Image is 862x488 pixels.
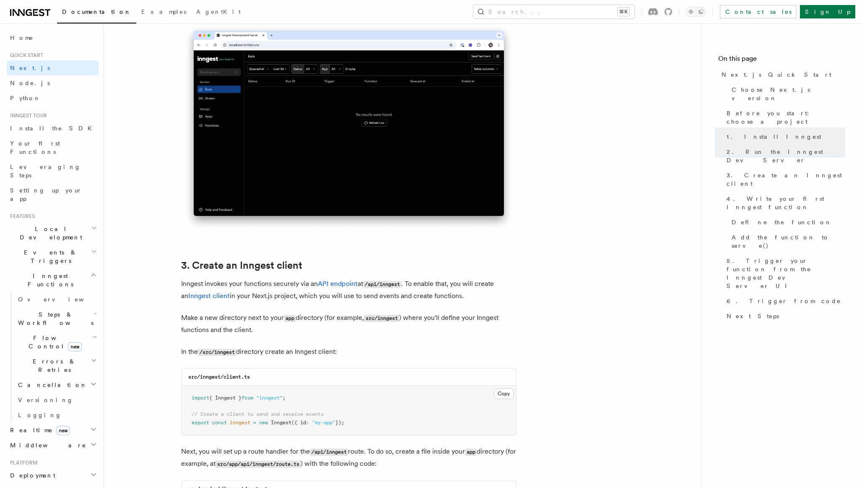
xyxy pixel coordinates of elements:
[727,312,779,320] span: Next Steps
[727,171,845,188] span: 3. Create an Inngest client
[727,132,821,141] span: 1. Install Inngest
[7,159,99,183] a: Leveraging Steps
[312,420,335,426] span: "my-app"
[723,106,845,129] a: Before you start: choose a project
[732,233,845,250] span: Add the function to serve()
[15,307,99,330] button: Steps & Workflows
[800,5,855,18] a: Sign Up
[10,95,41,101] span: Python
[728,215,845,230] a: Define the function
[7,52,43,59] span: Quick start
[181,260,302,271] a: 3. Create an Inngest client
[7,268,99,292] button: Inngest Functions
[722,70,831,79] span: Next.js Quick Start
[7,245,99,268] button: Events & Triggers
[136,3,191,23] a: Examples
[727,109,845,126] span: Before you start: choose a project
[7,183,99,206] a: Setting up your app
[15,310,93,327] span: Steps & Workflows
[259,420,268,426] span: new
[212,420,227,426] span: const
[363,281,401,288] code: /api/inngest
[15,330,99,354] button: Flow Controlnew
[718,67,845,82] a: Next.js Quick Start
[723,144,845,168] a: 2. Run the Inngest Dev Server
[728,230,845,253] a: Add the function to serve()
[7,75,99,91] a: Node.js
[7,213,35,220] span: Features
[10,125,97,132] span: Install the SDK
[720,5,797,18] a: Contact sales
[15,381,87,389] span: Cancellation
[15,392,99,408] a: Versioning
[18,296,104,303] span: Overview
[728,82,845,106] a: Choose Next.js version
[306,420,309,426] span: :
[209,395,241,401] span: { Inngest }
[68,342,82,351] span: new
[241,395,253,401] span: from
[198,349,236,356] code: /src/inngest
[473,5,634,18] button: Search...⌘K
[181,446,517,470] p: Next, you will set up a route handler for the route. To do so, create a file inside your director...
[7,468,99,483] button: Deployment
[10,140,60,155] span: Your first Functions
[732,218,832,226] span: Define the function
[7,438,99,453] button: Middleware
[727,297,841,305] span: 6. Trigger from code
[15,334,92,350] span: Flow Control
[7,272,91,288] span: Inngest Functions
[215,461,301,468] code: src/app/api/inngest/route.ts
[7,91,99,106] a: Python
[727,148,845,164] span: 2. Run the Inngest Dev Server
[181,346,517,358] p: In the directory create an Inngest client:
[18,397,73,403] span: Versioning
[15,377,99,392] button: Cancellation
[7,136,99,159] a: Your first Functions
[188,374,250,380] code: src/inngest/client.ts
[10,80,50,86] span: Node.js
[230,420,250,426] span: inngest
[253,420,256,426] span: =
[10,34,34,42] span: Home
[15,408,99,423] a: Logging
[283,395,286,401] span: ;
[196,8,241,15] span: AgentKit
[335,420,344,426] span: });
[62,8,131,15] span: Documentation
[291,420,306,426] span: ({ id
[7,248,91,265] span: Events & Triggers
[364,315,399,322] code: src/inngest
[191,3,246,23] a: AgentKit
[318,280,358,288] a: API endpoint
[7,221,99,245] button: Local Development
[7,121,99,136] a: Install the SDK
[7,423,99,438] button: Realtimenew
[723,309,845,324] a: Next Steps
[181,278,517,302] p: Inngest invokes your functions securely via an at . To enable that, you will create an in your Ne...
[7,441,86,449] span: Middleware
[727,195,845,211] span: 4. Write your first Inngest function
[723,129,845,144] a: 1. Install Inngest
[256,395,283,401] span: "inngest"
[192,411,324,417] span: // Create a client to send and receive events
[718,54,845,67] h4: On this page
[7,60,99,75] a: Next.js
[732,86,845,102] span: Choose Next.js version
[618,8,629,16] kbd: ⌘K
[7,30,99,45] a: Home
[723,191,845,215] a: 4. Write your first Inngest function
[723,168,845,191] a: 3. Create an Inngest client
[15,292,99,307] a: Overview
[727,257,845,290] span: 5. Trigger your function from the Inngest Dev Server UI
[7,459,38,466] span: Platform
[10,187,82,202] span: Setting up your app
[56,426,70,435] span: new
[284,315,296,322] code: app
[181,312,517,336] p: Make a new directory next to your directory (for example, ) where you'll define your Inngest func...
[271,420,291,426] span: Inngest
[18,412,62,418] span: Logging
[192,420,209,426] span: export
[7,225,91,241] span: Local Development
[7,112,47,119] span: Inngest tour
